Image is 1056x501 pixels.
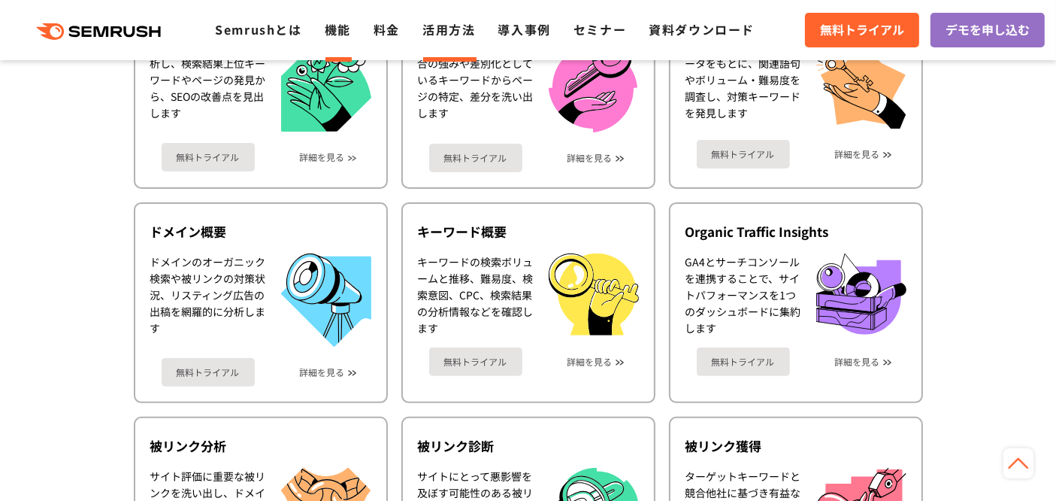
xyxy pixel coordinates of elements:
[685,254,801,336] div: GA4とサーチコンソールを連携することで、サイトパフォーマンスを1つのダッシュボードに集約します
[816,38,906,129] img: キーワードマジックツール
[697,348,790,376] a: 無料トライアル
[418,437,639,455] div: 被リンク診断
[215,20,301,38] a: Semrushとは
[685,223,906,241] div: Organic Traffic Insights
[549,38,637,132] img: キーワード比較
[281,38,371,132] img: オーガニック検索分析
[697,140,790,169] a: 無料トライアル
[820,20,904,40] span: 無料トライアル
[685,38,801,129] div: 国内4億のキーワードデータをもとに、関連語句やボリューム・難易度を調査し、対策キーワードを発見します
[162,358,255,387] a: 無料トライアル
[300,152,345,162] a: 詳細を見る
[281,254,371,347] img: ドメイン概要
[835,357,880,367] a: 詳細を見る
[835,149,880,159] a: 詳細を見る
[150,437,371,455] div: 被リンク分析
[549,254,639,336] img: キーワード概要
[498,20,551,38] a: 導入事例
[567,153,613,163] a: 詳細を見る
[150,254,266,347] div: ドメインのオーガニック検索や被リンクの対策状況、リスティング広告の出稿を網羅的に分析します
[150,38,266,132] div: 競合のWebサイトを分析し、検索結果上位キーワードやページの発見から、SEOの改善点を見出します
[930,13,1045,47] a: デモを申し込む
[429,144,522,172] a: 無料トライアル
[300,367,345,378] a: 詳細を見る
[573,20,626,38] a: セミナー
[422,20,475,38] a: 活用方法
[418,254,534,336] div: キーワードの検索ボリュームと推移、難易度、検索意図、CPC、検索結果の分析情報などを確認します
[685,437,906,455] div: 被リンク獲得
[816,254,906,335] img: Organic Traffic Insights
[325,20,351,38] a: 機能
[946,20,1030,40] span: デモを申し込む
[805,13,919,47] a: 無料トライアル
[429,348,522,376] a: 無料トライアル
[418,223,639,241] div: キーワード概要
[418,38,534,132] div: 最大5サイトの比較で競合の強みや差別化としているキーワードからページの特定、差分を洗い出します
[649,20,755,38] a: 資料ダウンロード
[374,20,400,38] a: 料金
[150,223,371,241] div: ドメイン概要
[162,143,255,172] a: 無料トライアル
[567,357,613,367] a: 詳細を見る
